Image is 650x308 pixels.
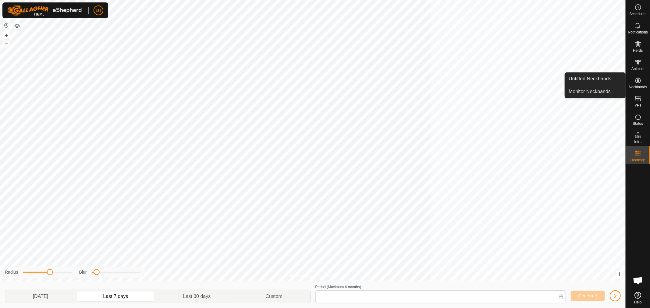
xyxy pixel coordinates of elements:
span: LH [96,7,101,14]
span: Heatmap [630,158,645,162]
span: Monitor Neckbands [569,88,611,95]
label: Radius [5,269,18,275]
div: Open chat [629,271,647,290]
a: Help [626,289,650,306]
button: Reset Map [3,22,10,29]
button: Generate [571,291,605,301]
span: Last 30 days [183,293,211,300]
span: Animals [631,67,645,71]
label: Blur [79,269,87,275]
span: Schedules [629,12,646,16]
span: Neckbands [629,85,647,89]
span: VPs [634,103,641,107]
a: Monitor Neckbands [565,86,625,98]
span: Infra [634,140,641,144]
span: [DATE] [33,293,48,300]
a: Privacy Policy [289,273,311,278]
button: + [3,32,10,39]
span: Notifications [628,30,648,34]
span: Herds [633,49,643,52]
a: Contact Us [319,273,337,278]
span: Status [633,122,643,125]
button: Map Layers [13,22,21,30]
span: Help [634,300,642,304]
button: – [3,40,10,47]
span: Generate [578,293,597,298]
span: Unfitted Neckbands [569,75,611,82]
a: Unfitted Neckbands [565,73,625,85]
span: Last 7 days [103,293,128,300]
button: i [616,271,623,278]
span: Custom [266,293,282,300]
label: Period (Maximum 6 months) [315,285,361,289]
img: Gallagher Logo [7,5,83,16]
span: i [619,272,620,277]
